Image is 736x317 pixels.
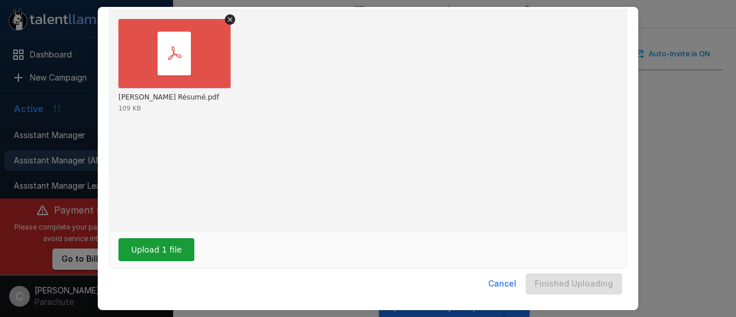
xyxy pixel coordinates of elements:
[118,93,219,102] div: Hartman Résumé.pdf
[484,273,521,295] button: Cancel
[118,238,194,261] button: Upload 1 file
[225,14,235,25] button: Remove file
[118,105,141,112] div: 109 KB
